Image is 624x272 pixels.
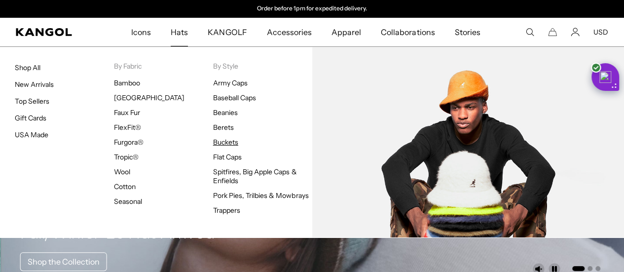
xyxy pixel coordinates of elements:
a: Wool [114,167,130,176]
a: Spitfires, Big Apple Caps & Enfields [213,167,297,185]
summary: Search here [525,28,534,37]
a: [GEOGRAPHIC_DATA] [114,93,184,102]
p: By Style [213,62,312,71]
span: Collaborations [381,18,435,46]
p: Order before 1pm for expedited delivery. [257,5,367,13]
button: Go to slide 1 [572,266,585,271]
a: Shop All [15,63,40,72]
a: Buckets [213,138,238,147]
a: Baseball Caps [213,93,256,102]
a: Army Caps [213,78,248,87]
a: Cotton [114,182,136,191]
a: FlexFit® [114,123,141,132]
a: Gift Cards [15,114,46,122]
a: Furgora® [114,138,144,147]
slideshow-component: Announcement bar [211,5,414,13]
p: By Fabric [114,62,213,71]
span: Icons [131,18,151,46]
span: Accessories [267,18,312,46]
a: Flat Caps [213,153,242,161]
a: Collaborations [371,18,444,46]
a: Hats [161,18,198,46]
a: Apparel [322,18,371,46]
button: Go to slide 2 [587,266,592,271]
a: Pork Pies, Trilbies & Mowbrays [213,191,309,200]
a: Icons [121,18,161,46]
button: Cart [548,28,557,37]
div: Announcement [211,5,414,13]
a: Stories [444,18,490,46]
a: Faux Fur [114,108,140,117]
a: Kangol [16,28,86,36]
a: Tropic® [114,153,139,161]
a: Bamboo [114,78,140,87]
a: USA Made [15,130,48,139]
span: Stories [454,18,480,46]
div: 2 of 2 [211,5,414,13]
a: Trappers [213,206,240,215]
button: Go to slide 3 [595,266,600,271]
span: Hats [171,18,188,46]
button: USD [593,28,608,37]
a: Top Sellers [15,97,49,106]
a: Beanies [213,108,238,117]
a: New Arrivals [15,80,54,89]
span: Apparel [331,18,361,46]
ul: Select a slide to show [571,264,600,272]
a: Account [571,28,580,37]
span: KANGOLF [208,18,247,46]
a: Seasonal [114,197,142,206]
a: Berets [213,123,234,132]
a: Shop the Collection [20,252,107,271]
a: KANGOLF [198,18,257,46]
a: Accessories [257,18,322,46]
